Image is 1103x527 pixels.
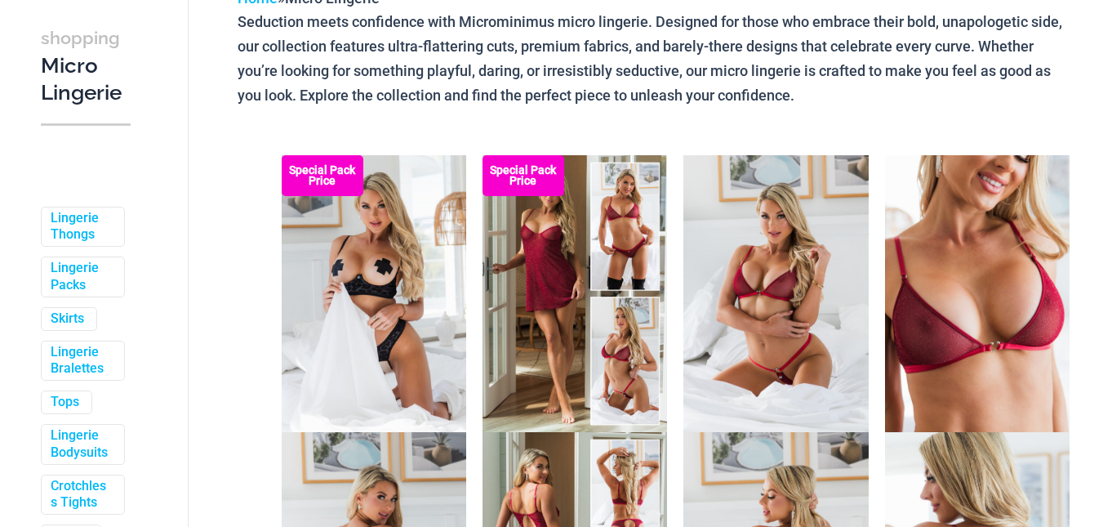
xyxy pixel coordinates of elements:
[885,155,1070,433] img: Guilty Pleasures Red 1045 Bra 01
[483,165,564,186] b: Special Pack Price
[51,210,112,244] a: Lingerie Thongs
[41,28,120,48] span: shopping
[51,344,112,378] a: Lingerie Bralettes
[51,427,112,462] a: Lingerie Bodysuits
[683,155,868,432] img: Guilty Pleasures Red 1045 Bra 689 Micro 05
[238,10,1070,107] p: Seduction meets confidence with Microminimus micro lingerie. Designed for those who embrace their...
[282,165,363,186] b: Special Pack Price
[282,155,466,432] img: Nights Fall Silver Leopard 1036 Bra 6046 Thong 09v2
[41,24,131,107] h3: Micro Lingerie
[51,260,112,294] a: Lingerie Packs
[51,310,84,328] a: Skirts
[51,478,112,512] a: Crotchless Tights
[51,394,79,411] a: Tops
[483,155,667,433] img: Guilty Pleasures Red Collection Pack F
